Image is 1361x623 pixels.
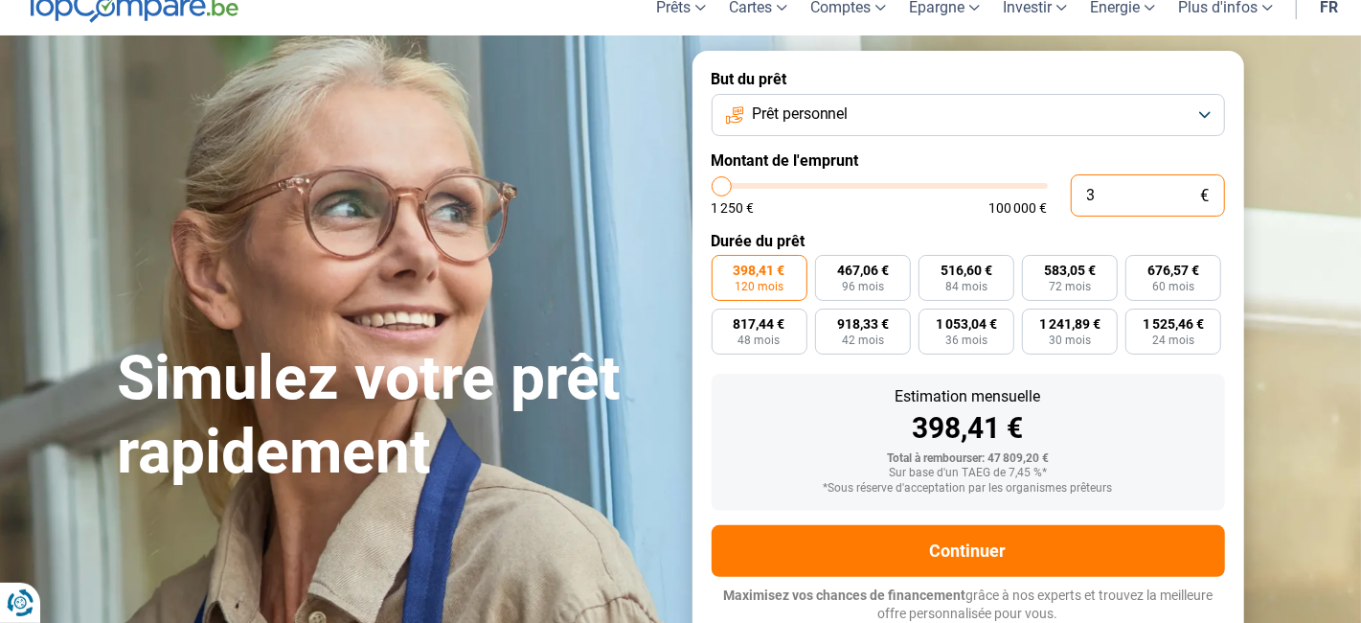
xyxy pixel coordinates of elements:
[727,482,1210,496] div: *Sous réserve d'acceptation par les organismes prêteurs
[723,588,965,603] span: Maximisez vos chances de financement
[735,281,783,292] span: 120 mois
[1147,264,1199,277] span: 676,57 €
[989,201,1048,215] span: 100 000 €
[1152,335,1194,346] span: 24 mois
[727,467,1210,480] div: Sur base d'un TAEG de 7,45 %*
[1143,317,1204,331] span: 1 525,46 €
[1201,188,1210,204] span: €
[945,335,987,346] span: 36 mois
[936,317,997,331] span: 1 053,04 €
[1152,281,1194,292] span: 60 mois
[734,264,785,277] span: 398,41 €
[837,317,889,331] span: 918,33 €
[945,281,987,292] span: 84 mois
[1049,335,1091,346] span: 30 mois
[712,94,1225,136] button: Prêt personnel
[734,317,785,331] span: 817,44 €
[727,389,1210,404] div: Estimation mensuelle
[1044,264,1096,277] span: 583,05 €
[941,264,992,277] span: 516,60 €
[118,342,669,490] h1: Simulez votre prêt rapidement
[842,335,884,346] span: 42 mois
[1049,281,1091,292] span: 72 mois
[712,201,755,215] span: 1 250 €
[738,335,781,346] span: 48 mois
[837,264,889,277] span: 467,06 €
[712,525,1225,577] button: Continuer
[842,281,884,292] span: 96 mois
[712,70,1225,88] label: But du prêt
[752,104,849,125] span: Prêt personnel
[712,151,1225,170] label: Montant de l'emprunt
[727,452,1210,466] div: Total à rembourser: 47 809,20 €
[1039,317,1100,331] span: 1 241,89 €
[727,414,1210,443] div: 398,41 €
[712,232,1225,250] label: Durée du prêt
